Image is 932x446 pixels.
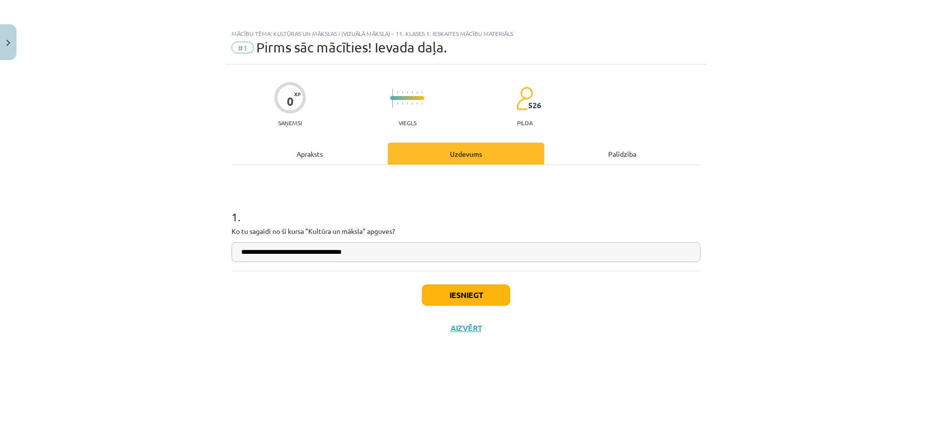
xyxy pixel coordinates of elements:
[232,143,388,165] div: Apraksts
[397,102,398,105] img: icon-short-line-57e1e144782c952c97e751825c79c345078a6d821885a25fce030b3d8c18986b.svg
[528,101,541,110] span: 526
[402,91,403,94] img: icon-short-line-57e1e144782c952c97e751825c79c345078a6d821885a25fce030b3d8c18986b.svg
[544,143,700,165] div: Palīdzība
[6,40,10,46] img: icon-close-lesson-0947bae3869378f0d4975bcd49f059093ad1ed9edebbc8119c70593378902aed.svg
[412,102,413,105] img: icon-short-line-57e1e144782c952c97e751825c79c345078a6d821885a25fce030b3d8c18986b.svg
[388,143,544,165] div: Uzdevums
[232,30,700,37] div: Mācību tēma: Kultūras un mākslas i (vizuālā māksla) - 11. klases 1. ieskaites mācību materiāls
[422,284,510,306] button: Iesniegt
[407,102,408,105] img: icon-short-line-57e1e144782c952c97e751825c79c345078a6d821885a25fce030b3d8c18986b.svg
[397,91,398,94] img: icon-short-line-57e1e144782c952c97e751825c79c345078a6d821885a25fce030b3d8c18986b.svg
[287,95,294,108] div: 0
[416,102,417,105] img: icon-short-line-57e1e144782c952c97e751825c79c345078a6d821885a25fce030b3d8c18986b.svg
[516,86,533,111] img: students-c634bb4e5e11cddfef0936a35e636f08e4e9abd3cc4e673bd6f9a4125e45ecb1.svg
[274,119,306,126] p: Saņemsi
[232,42,254,53] span: #1
[232,226,700,236] p: Ko tu sagaidi no šī kursa "Kultūra un māksla" apguves?
[416,91,417,94] img: icon-short-line-57e1e144782c952c97e751825c79c345078a6d821885a25fce030b3d8c18986b.svg
[232,193,700,223] h1: 1 .
[448,323,484,333] button: Aizvērt
[256,39,447,55] span: Pirms sāc mācīties! Ievada daļa.
[399,119,416,126] p: Viegls
[517,119,533,126] p: pilda
[294,91,300,97] span: XP
[412,91,413,94] img: icon-short-line-57e1e144782c952c97e751825c79c345078a6d821885a25fce030b3d8c18986b.svg
[402,102,403,105] img: icon-short-line-57e1e144782c952c97e751825c79c345078a6d821885a25fce030b3d8c18986b.svg
[407,91,408,94] img: icon-short-line-57e1e144782c952c97e751825c79c345078a6d821885a25fce030b3d8c18986b.svg
[392,89,393,108] img: icon-long-line-d9ea69661e0d244f92f715978eff75569469978d946b2353a9bb055b3ed8787d.svg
